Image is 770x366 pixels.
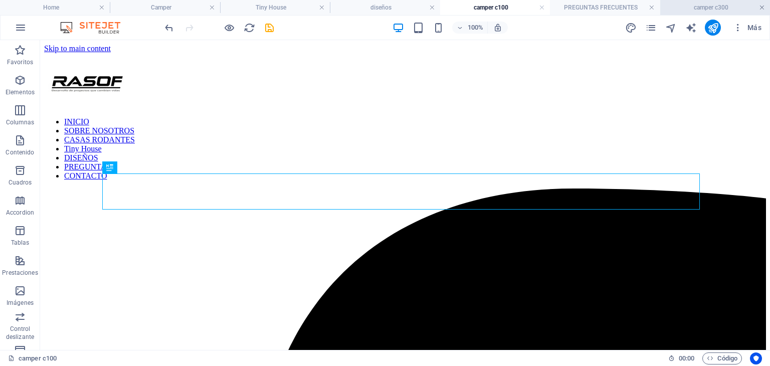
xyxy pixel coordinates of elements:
[440,2,550,13] h4: camper c100
[6,209,34,217] p: Accordion
[6,88,35,96] p: Elementos
[702,352,742,364] button: Código
[163,22,175,34] button: undo
[6,148,34,156] p: Contenido
[7,58,33,66] p: Favoritos
[685,22,697,34] button: text_generator
[110,2,220,13] h4: Camper
[660,2,770,13] h4: camper c300
[707,22,719,34] i: Publicar
[625,22,637,34] i: Diseño (Ctrl+Alt+Y)
[7,299,34,307] p: Imágenes
[452,22,488,34] button: 100%
[679,352,694,364] span: 00 00
[729,20,765,36] button: Más
[625,22,637,34] button: design
[493,23,502,32] i: Al redimensionar, ajustar el nivel de zoom automáticamente para ajustarse al dispositivo elegido.
[705,20,721,36] button: publish
[707,352,737,364] span: Código
[9,178,32,187] p: Cuadros
[665,22,677,34] button: navigator
[467,22,483,34] h6: 100%
[4,4,71,13] a: Skip to main content
[58,22,133,34] img: Editor Logo
[550,2,660,13] h4: PREGUNTAS FRECUENTES
[645,22,657,34] i: Páginas (Ctrl+Alt+S)
[8,352,57,364] a: Haz clic para cancelar la selección y doble clic para abrir páginas
[645,22,657,34] button: pages
[686,354,687,362] span: :
[11,239,30,247] p: Tablas
[330,2,440,13] h4: diseños
[264,22,275,34] i: Guardar (Ctrl+S)
[263,22,275,34] button: save
[2,269,38,277] p: Prestaciones
[220,2,330,13] h4: Tiny House
[733,23,761,33] span: Más
[243,22,255,34] button: reload
[6,118,35,126] p: Columnas
[750,352,762,364] button: Usercentrics
[163,22,175,34] i: Deshacer: Editar cabecera (Ctrl+Z)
